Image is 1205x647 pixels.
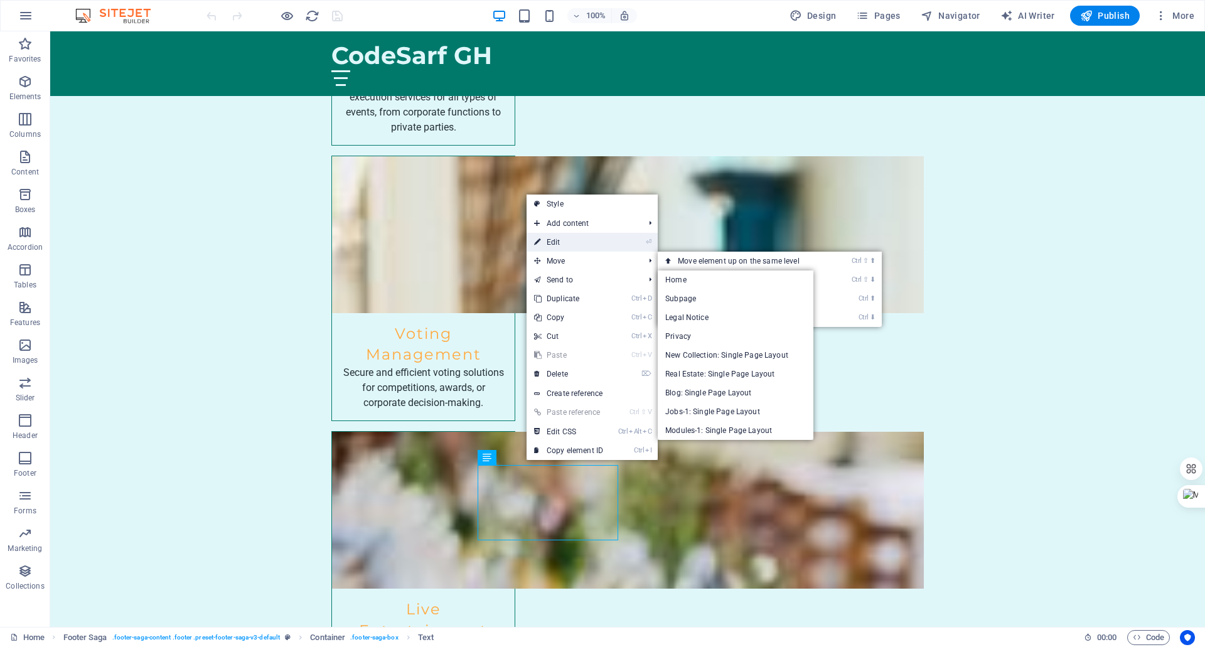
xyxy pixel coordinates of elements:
i: ⏎ [646,238,651,246]
p: Content [11,167,39,177]
p: Features [10,318,40,328]
i: ⬆ [870,257,876,265]
h6: Session time [1084,630,1117,645]
i: Ctrl [631,313,641,321]
span: Click to select. Double-click to edit [418,630,434,645]
button: Usercentrics [1180,630,1195,645]
a: Create reference [527,384,658,403]
h6: 100% [586,8,606,23]
p: Elements [9,92,41,102]
span: Click to select. Double-click to edit [63,630,107,645]
span: Design [790,9,837,22]
button: reload [304,8,319,23]
span: . footer-saga-box [350,630,399,645]
i: Ctrl [852,275,862,284]
p: Header [13,430,38,441]
span: Navigator [921,9,980,22]
i: Ctrl [859,313,869,321]
a: Ctrl⇧⬆Move element up on the same level [658,252,835,270]
div: Design (Ctrl+Alt+Y) [785,6,842,26]
a: Blog: Single Page Layout [658,383,813,402]
i: Alt [629,427,641,436]
i: V [643,351,651,359]
button: Publish [1070,6,1140,26]
i: ⬆ [870,294,876,302]
a: Home [658,270,813,289]
a: Send to [527,270,639,289]
i: Ctrl [852,257,862,265]
span: : [1106,633,1108,642]
i: X [643,332,651,340]
button: Pages [851,6,905,26]
p: Collections [6,581,44,591]
button: Design [785,6,842,26]
span: Publish [1080,9,1130,22]
img: Editor Logo [72,8,166,23]
a: CtrlVPaste [527,346,611,365]
span: 00 00 [1097,630,1117,645]
a: Modules-1: Single Page Layout [658,421,813,440]
span: More [1155,9,1194,22]
a: CtrlICopy element ID [527,441,611,460]
i: Ctrl [631,332,641,340]
a: Legal Notice [658,308,813,327]
a: ⌦Delete [527,365,611,383]
p: Boxes [15,205,36,215]
nav: breadcrumb [63,630,434,645]
a: Ctrl⇧VPaste reference [527,403,611,422]
a: CtrlAltCEdit CSS [527,422,611,441]
i: Ctrl [629,408,640,416]
button: More [1150,6,1199,26]
button: AI Writer [995,6,1060,26]
a: CtrlCCopy [527,308,611,327]
button: Navigator [916,6,985,26]
a: Jobs-1: Single Page Layout [658,402,813,421]
i: ⇧ [863,257,869,265]
span: Move [527,252,639,270]
i: ⬇ [870,275,876,284]
button: Code [1127,630,1170,645]
p: Forms [14,506,36,516]
i: Ctrl [859,294,869,302]
a: Real Estate: Single Page Layout [658,365,813,383]
i: C [643,313,651,321]
i: ⌦ [641,370,651,378]
p: Images [13,355,38,365]
a: Click to cancel selection. Double-click to open Pages [10,630,45,645]
i: Reload page [305,9,319,23]
i: This element is a customizable preset [285,634,291,641]
p: Slider [16,393,35,403]
i: ⇧ [863,275,869,284]
p: Columns [9,129,41,139]
p: Marketing [8,543,42,553]
span: Add content [527,214,639,233]
p: Tables [14,280,36,290]
a: New Collection: Single Page Layout [658,346,813,365]
a: CtrlDDuplicate [527,289,611,308]
span: AI Writer [1000,9,1055,22]
p: Footer [14,468,36,478]
span: Click to select. Double-click to edit [310,630,345,645]
a: Subpage [658,289,813,308]
span: Code [1133,630,1164,645]
i: Ctrl [634,446,644,454]
a: CtrlXCut [527,327,611,346]
span: . footer-saga-content .footer .preset-footer-saga-v3-default [112,630,280,645]
p: Favorites [9,54,41,64]
i: Ctrl [631,351,641,359]
i: D [643,294,651,302]
i: I [645,446,651,454]
i: Ctrl [631,294,641,302]
i: C [643,427,651,436]
i: ⇧ [641,408,646,416]
i: Ctrl [618,427,628,436]
i: V [648,408,651,416]
a: Style [527,195,658,213]
p: Accordion [8,242,43,252]
i: ⬇ [870,313,876,321]
i: On resize automatically adjust zoom level to fit chosen device. [619,10,630,21]
span: Pages [856,9,900,22]
a: Privacy [658,327,813,346]
a: ⏎Edit [527,233,611,252]
button: 100% [567,8,612,23]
